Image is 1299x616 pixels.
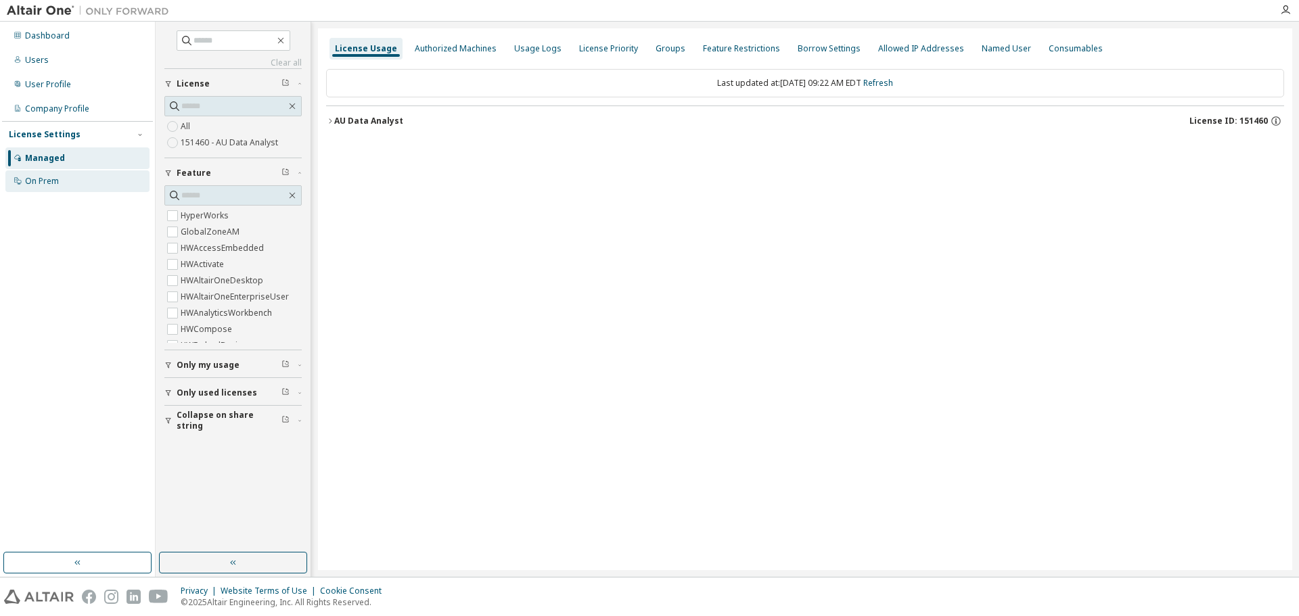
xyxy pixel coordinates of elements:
[181,289,292,305] label: HWAltairOneEnterpriseUser
[25,103,89,114] div: Company Profile
[25,30,70,41] div: Dashboard
[177,410,281,431] span: Collapse on share string
[320,586,390,596] div: Cookie Consent
[181,586,221,596] div: Privacy
[281,387,290,398] span: Clear filter
[181,240,267,256] label: HWAccessEmbedded
[181,135,281,151] label: 151460 - AU Data Analyst
[104,590,118,604] img: instagram.svg
[25,153,65,164] div: Managed
[326,69,1284,97] div: Last updated at: [DATE] 09:22 AM EDT
[177,78,210,89] span: License
[164,378,302,408] button: Only used licenses
[982,43,1031,54] div: Named User
[127,590,141,604] img: linkedin.svg
[25,176,59,187] div: On Prem
[177,360,240,371] span: Only my usage
[1049,43,1103,54] div: Consumables
[335,43,397,54] div: License Usage
[656,43,685,54] div: Groups
[181,337,244,354] label: HWEmbedBasic
[326,106,1284,136] button: AU Data AnalystLicense ID: 151460
[82,590,96,604] img: facebook.svg
[281,168,290,179] span: Clear filter
[334,116,403,126] div: AU Data Analyst
[164,350,302,380] button: Only my usage
[181,596,390,608] p: © 2025 Altair Engineering, Inc. All Rights Reserved.
[7,4,176,18] img: Altair One
[703,43,780,54] div: Feature Restrictions
[181,256,227,273] label: HWActivate
[863,77,893,89] a: Refresh
[514,43,562,54] div: Usage Logs
[1189,116,1268,126] span: License ID: 151460
[878,43,964,54] div: Allowed IP Addresses
[149,590,168,604] img: youtube.svg
[9,129,81,140] div: License Settings
[281,415,290,426] span: Clear filter
[4,590,74,604] img: altair_logo.svg
[415,43,497,54] div: Authorized Machines
[164,406,302,435] button: Collapse on share string
[181,305,275,321] label: HWAnalyticsWorkbench
[181,208,231,224] label: HyperWorks
[25,55,49,66] div: Users
[177,168,211,179] span: Feature
[177,387,257,398] span: Only used licenses
[25,79,71,90] div: User Profile
[221,586,320,596] div: Website Terms of Use
[164,69,302,99] button: License
[164,57,302,68] a: Clear all
[181,224,242,240] label: GlobalZoneAM
[181,118,193,135] label: All
[798,43,861,54] div: Borrow Settings
[181,321,235,337] label: HWCompose
[281,360,290,371] span: Clear filter
[579,43,638,54] div: License Priority
[281,78,290,89] span: Clear filter
[164,158,302,188] button: Feature
[181,273,266,289] label: HWAltairOneDesktop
